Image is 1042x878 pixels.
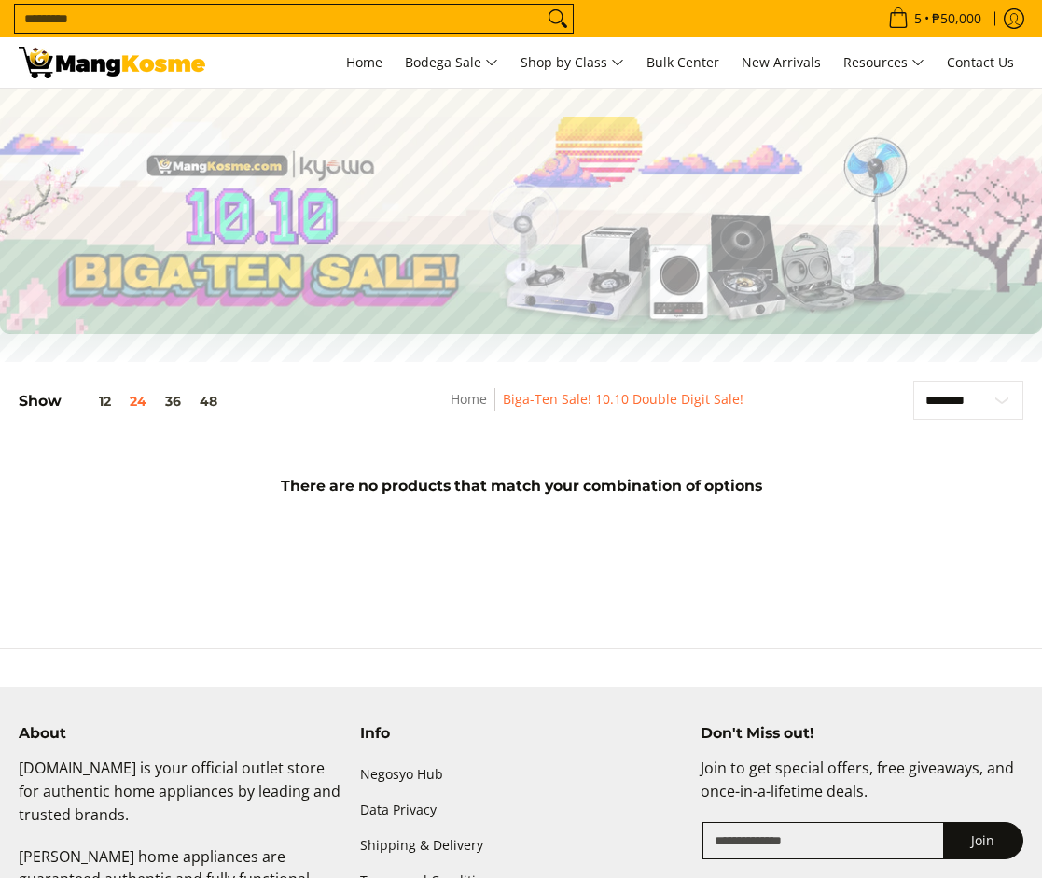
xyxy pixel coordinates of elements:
a: Home [337,37,392,88]
button: Search [543,5,573,33]
button: Join [943,822,1023,859]
button: 12 [62,394,120,409]
span: Bodega Sale [405,51,498,75]
button: 36 [156,394,190,409]
a: Bodega Sale [396,37,507,88]
p: Join to get special offers, free giveaways, and once-in-a-lifetime deals. [701,757,1023,822]
h4: About [19,724,341,743]
span: • [882,8,987,29]
a: Bulk Center [637,37,729,88]
a: Shop by Class [511,37,633,88]
a: Biga-Ten Sale! 10.10 Double Digit Sale! [503,390,743,408]
button: 24 [120,394,156,409]
a: New Arrivals [732,37,830,88]
span: Home [346,53,382,71]
a: Home [451,390,487,408]
a: Negosyo Hub [360,757,683,792]
nav: Breadcrumbs [341,388,854,430]
span: Bulk Center [646,53,719,71]
a: Shipping & Delivery [360,828,683,863]
h4: Info [360,724,683,743]
img: Biga-Ten Sale! 10.10 Double Digit Sale! | Mang Kosme [19,47,205,78]
h4: Don't Miss out! [701,724,1023,743]
span: ₱50,000 [929,12,984,25]
a: Resources [834,37,934,88]
button: 48 [190,394,227,409]
span: Contact Us [947,53,1014,71]
span: 5 [911,12,924,25]
span: Resources [843,51,924,75]
p: [DOMAIN_NAME] is your official outlet store for authentic home appliances by leading and trusted ... [19,757,341,844]
nav: Main Menu [224,37,1023,88]
span: Shop by Class [521,51,624,75]
a: Contact Us [938,37,1023,88]
a: Data Privacy [360,792,683,828]
h5: Show [19,392,227,411]
h5: There are no products that match your combination of options [9,477,1033,495]
span: New Arrivals [742,53,821,71]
